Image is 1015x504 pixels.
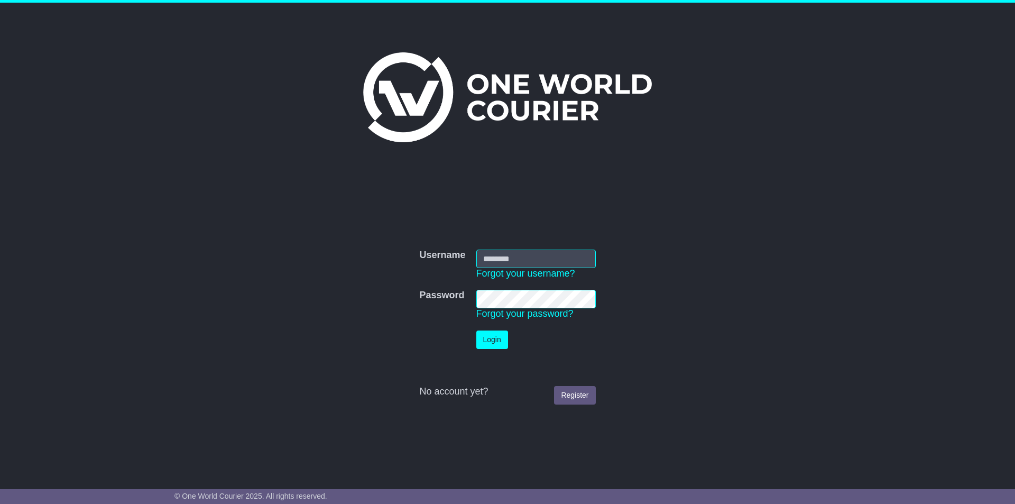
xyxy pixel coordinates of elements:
a: Forgot your username? [476,268,575,279]
button: Login [476,331,508,349]
label: Username [419,250,465,261]
span: © One World Courier 2025. All rights reserved. [174,492,327,500]
img: One World [363,52,652,142]
a: Forgot your password? [476,308,574,319]
a: Register [554,386,595,405]
label: Password [419,290,464,301]
div: No account yet? [419,386,595,398]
